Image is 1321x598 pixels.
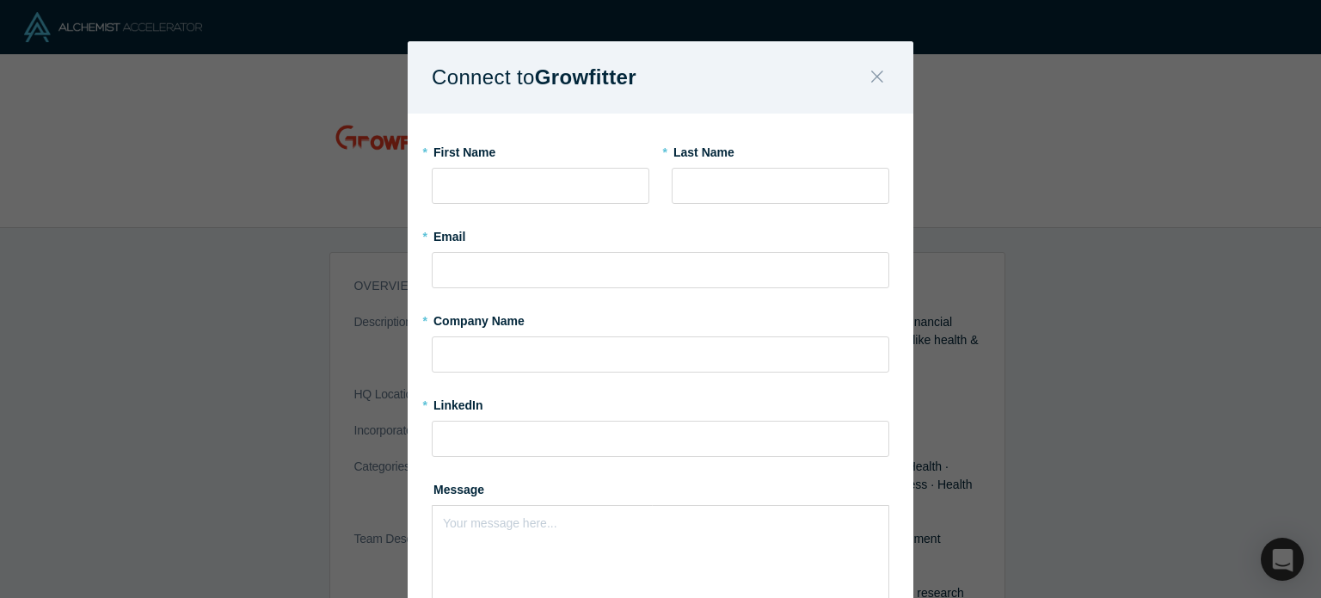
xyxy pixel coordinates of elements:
[535,65,636,89] b: Growfitter
[432,222,889,246] label: Email
[444,511,878,529] div: rdw-editor
[432,475,889,499] label: Message
[672,138,889,162] label: Last Name
[432,306,889,330] label: Company Name
[432,391,483,415] label: LinkedIn
[432,59,667,96] h1: Connect to
[432,138,649,162] label: First Name
[859,59,895,96] button: Close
